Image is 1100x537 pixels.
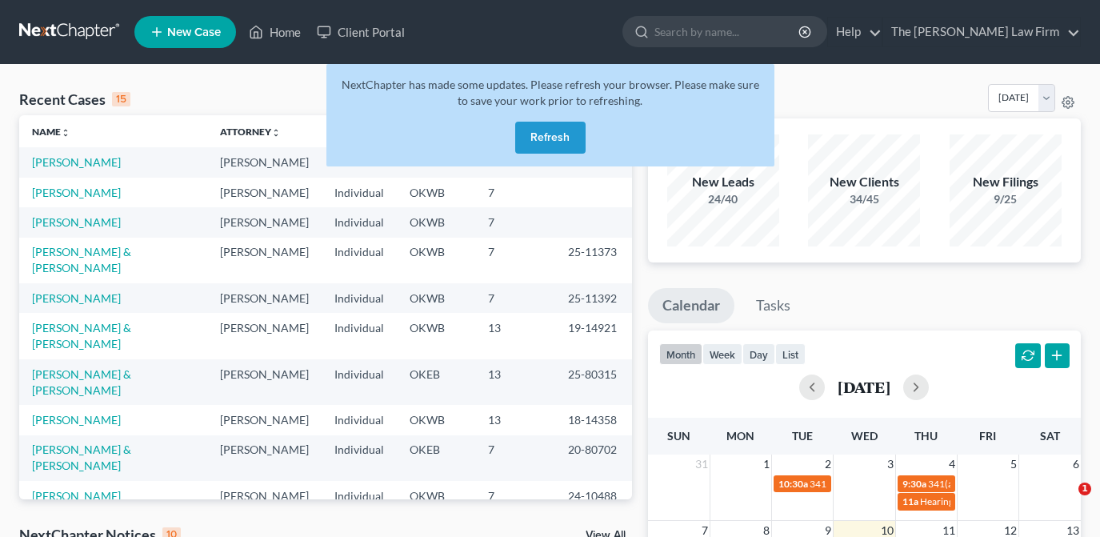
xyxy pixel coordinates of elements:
td: 13 [475,313,555,359]
button: month [659,343,702,365]
td: 7 [475,178,555,207]
a: [PERSON_NAME] [32,215,121,229]
td: OKWB [397,283,475,313]
a: Tasks [742,288,805,323]
td: Individual [322,238,397,283]
td: [PERSON_NAME] [207,359,322,405]
td: 25-80315 [555,359,632,405]
span: Thu [914,429,938,443]
td: 7 [475,238,555,283]
span: 3 [886,455,895,474]
a: Help [828,18,882,46]
div: New Leads [667,173,779,191]
td: [PERSON_NAME] [207,313,322,359]
a: Nameunfold_more [32,126,70,138]
span: 2 [823,455,833,474]
td: 13 [475,359,555,405]
td: Individual [322,313,397,359]
a: [PERSON_NAME] [32,155,121,169]
button: list [775,343,806,365]
span: 5 [1009,455,1018,474]
td: [PERSON_NAME] [207,481,322,511]
td: Individual [322,359,397,405]
span: 31 [694,455,710,474]
span: 341(a) meeting for [PERSON_NAME] [810,478,964,490]
span: 4 [947,455,957,474]
button: week [702,343,742,365]
td: OKEB [397,359,475,405]
a: Calendar [648,288,734,323]
td: 25-11373 [555,238,632,283]
span: Mon [726,429,754,443]
td: 24-10488 [555,481,632,511]
td: [PERSON_NAME] [207,178,322,207]
a: [PERSON_NAME] [32,186,121,199]
td: 7 [475,283,555,313]
button: day [742,343,775,365]
a: [PERSON_NAME] [32,291,121,305]
div: 34/45 [808,191,920,207]
span: Wed [851,429,878,443]
a: [PERSON_NAME] & [PERSON_NAME] [32,321,131,351]
td: Individual [322,207,397,237]
a: [PERSON_NAME] [32,413,121,427]
td: OKWB [397,238,475,283]
span: 10:30a [778,478,808,490]
h2: [DATE] [838,379,890,395]
div: 15 [112,92,130,106]
button: Refresh [515,122,586,154]
td: 20-80702 [555,435,632,481]
td: 7 [475,481,555,511]
i: unfold_more [271,128,281,138]
td: Individual [322,283,397,313]
td: 7 [475,207,555,237]
td: Individual [322,435,397,481]
iframe: Intercom live chat [1046,483,1084,521]
a: [PERSON_NAME] & [PERSON_NAME] [32,245,131,275]
span: Sat [1040,429,1060,443]
a: [PERSON_NAME] & [PERSON_NAME] [32,367,131,397]
td: Individual [322,147,397,177]
td: [PERSON_NAME] [207,283,322,313]
a: [PERSON_NAME] [32,489,121,503]
span: 11a [902,495,918,507]
span: 1 [762,455,771,474]
input: Search by name... [654,17,801,46]
a: Attorneyunfold_more [220,126,281,138]
span: 6 [1071,455,1081,474]
td: [PERSON_NAME] [207,435,322,481]
td: [PERSON_NAME] [207,238,322,283]
i: unfold_more [61,128,70,138]
td: [PERSON_NAME] [207,207,322,237]
td: Individual [322,481,397,511]
div: New Filings [950,173,1062,191]
span: Sun [667,429,690,443]
a: The [PERSON_NAME] Law Firm [883,18,1080,46]
td: Individual [322,405,397,435]
td: 7 [475,435,555,481]
span: 9:30a [902,478,926,490]
div: Recent Cases [19,90,130,109]
span: New Case [167,26,221,38]
td: 19-14921 [555,313,632,359]
span: Fri [979,429,996,443]
td: 18-14358 [555,405,632,435]
td: OKWB [397,313,475,359]
td: OKWB [397,405,475,435]
a: Home [241,18,309,46]
div: New Clients [808,173,920,191]
td: OKEB [397,435,475,481]
a: Client Portal [309,18,413,46]
td: OKWB [397,207,475,237]
div: 9/25 [950,191,1062,207]
td: [PERSON_NAME] [207,147,322,177]
td: [PERSON_NAME] [207,405,322,435]
td: OKWB [397,178,475,207]
td: Individual [322,178,397,207]
div: 24/40 [667,191,779,207]
td: 25-11392 [555,283,632,313]
a: [PERSON_NAME] & [PERSON_NAME] [32,443,131,472]
span: Tue [792,429,813,443]
td: 13 [475,405,555,435]
span: 1 [1078,483,1091,495]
